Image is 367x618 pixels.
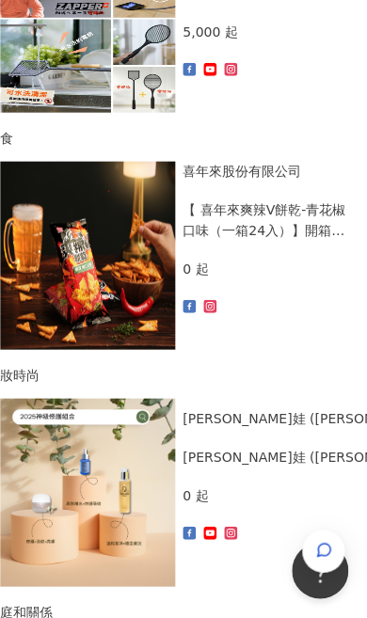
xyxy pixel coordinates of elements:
div: 【 喜年來爽辣V餅乾-青花椒口味（一箱24入）】開箱合作（無酬互惠） [183,199,354,241]
div: 喜年來股份有限公司 [183,161,354,182]
p: 0 起 [183,485,208,506]
p: 0 起 [183,259,208,279]
iframe: Help Scout Beacon - Open [292,543,348,599]
p: 5,000 起 [183,22,238,42]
